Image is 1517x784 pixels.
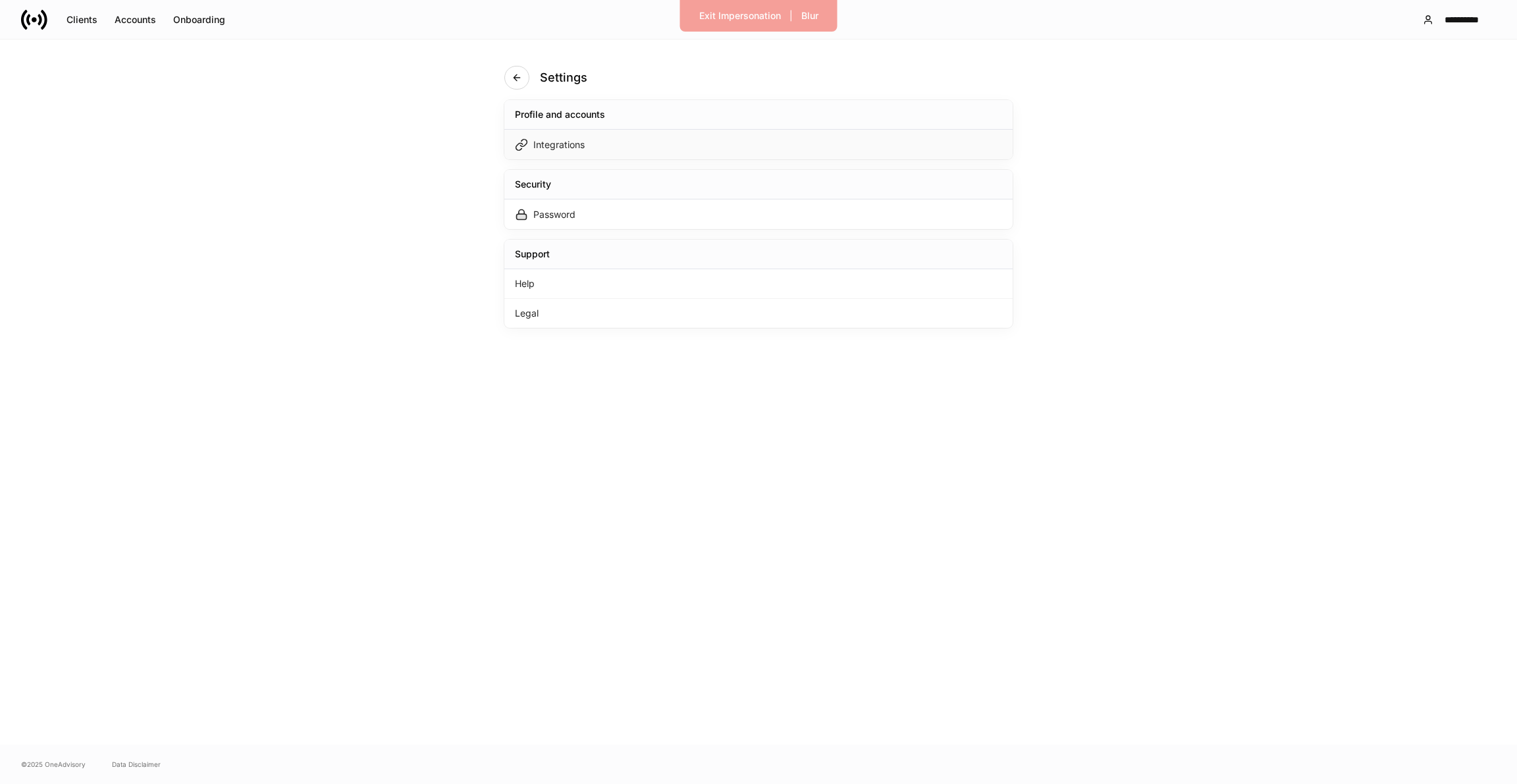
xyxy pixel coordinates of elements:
[21,759,86,770] span: © 2025 OneAdvisory
[533,208,575,221] div: Password
[112,759,161,770] a: Data Disclaimer
[801,11,818,20] div: Blur
[67,15,97,24] div: Clients
[504,299,1013,328] div: Legal
[504,269,1013,299] div: Help
[106,9,165,30] button: Accounts
[533,138,585,151] div: Integrations
[165,9,234,30] button: Onboarding
[115,15,156,24] div: Accounts
[515,248,550,261] div: Support
[58,9,106,30] button: Clients
[540,70,587,86] h4: Settings
[173,15,225,24] div: Onboarding
[699,11,781,20] div: Exit Impersonation
[515,178,551,191] div: Security
[793,5,827,26] button: Blur
[515,108,605,121] div: Profile and accounts
[691,5,789,26] button: Exit Impersonation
